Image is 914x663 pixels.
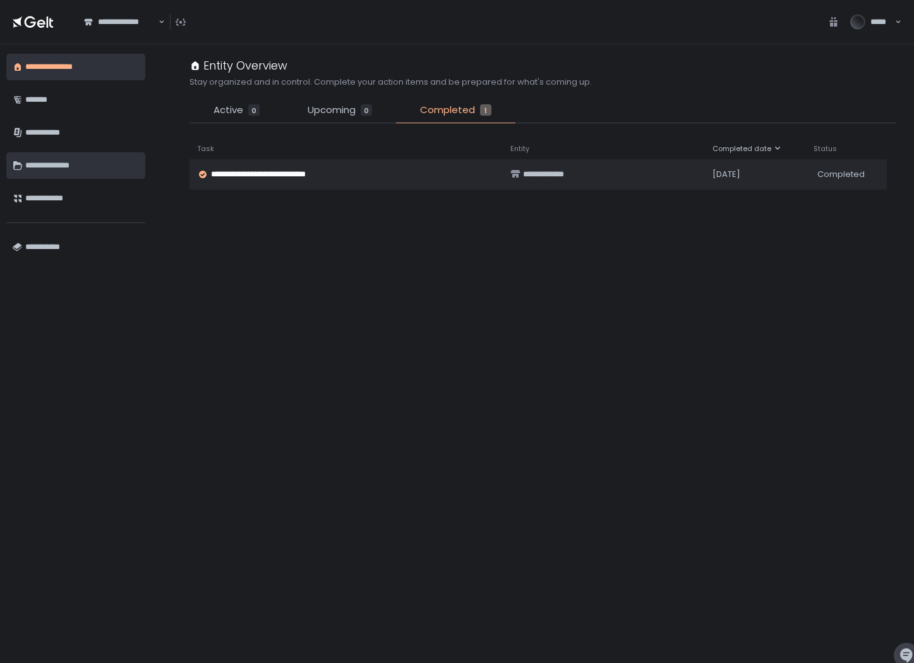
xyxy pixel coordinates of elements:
[480,104,491,116] div: 1
[308,103,356,118] span: Upcoming
[361,104,372,116] div: 0
[814,144,837,154] span: Status
[213,103,243,118] span: Active
[189,57,287,74] div: Entity Overview
[197,144,214,154] span: Task
[420,103,475,118] span: Completed
[713,169,740,180] span: [DATE]
[189,76,592,88] h2: Stay organized and in control. Complete your action items and be prepared for what's coming up.
[510,144,529,154] span: Entity
[713,144,771,154] span: Completed date
[248,104,260,116] div: 0
[817,169,865,180] span: Completed
[76,9,165,35] div: Search for option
